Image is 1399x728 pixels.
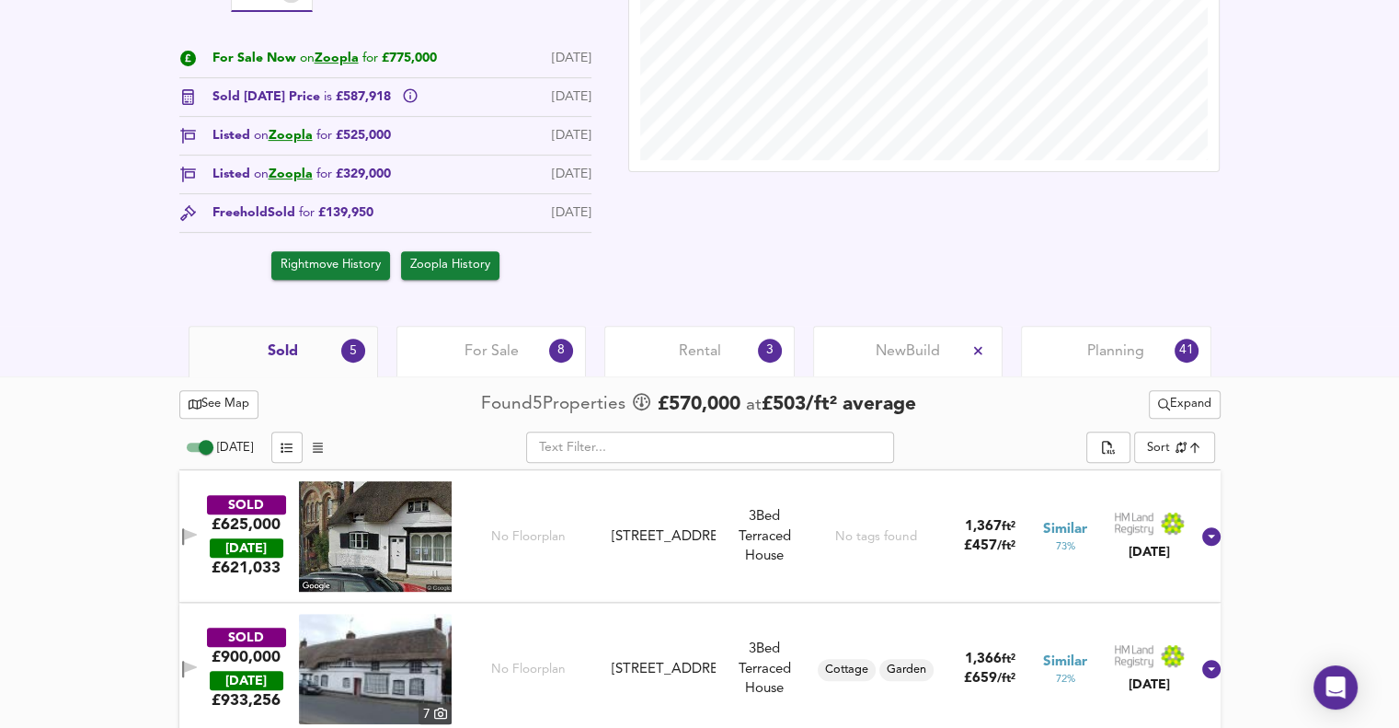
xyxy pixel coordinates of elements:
[1200,526,1222,548] svg: Show Details
[207,495,286,514] div: SOLD
[212,165,391,184] span: Listed £329,000
[552,87,591,107] div: [DATE]
[212,126,391,145] span: Listed £525,000
[762,395,916,414] span: £ 503 / ft² average
[1002,653,1015,665] span: ft²
[362,52,378,64] span: for
[1087,341,1144,362] span: Planning
[269,168,313,180] a: Zoopla
[758,339,782,363] div: 3
[549,339,573,363] div: 8
[604,660,723,679] div: 77 High Street, SN8 2QN
[299,614,452,724] a: property thumbnail 7
[268,341,298,362] span: Sold
[1114,543,1186,561] div: [DATE]
[879,662,934,678] span: Garden
[254,129,269,142] span: on
[212,87,395,107] span: Sold [DATE] Price £587,918
[1149,390,1221,419] div: split button
[212,49,437,68] span: For Sale Now £775,000
[179,390,259,419] button: See Map
[217,442,253,454] span: [DATE]
[268,203,373,223] span: Sold £139,950
[491,528,566,546] span: No Floorplan
[612,527,716,547] div: [STREET_ADDRESS]
[658,391,740,419] span: £ 570,000
[679,341,721,362] span: Rental
[1114,512,1186,536] img: Land Registry
[210,538,283,558] div: [DATE]
[210,671,283,690] div: [DATE]
[552,126,591,145] div: [DATE]
[212,203,373,223] div: Freehold
[189,394,250,415] span: See Map
[1175,339,1198,363] div: 41
[1002,521,1015,533] span: ft²
[419,704,452,724] div: 7
[299,481,452,592] img: streetview
[552,203,591,223] div: [DATE]
[315,52,359,64] a: Zoopla
[269,129,313,142] a: Zoopla
[997,673,1015,685] span: / ft²
[212,690,281,711] span: £ 933,256
[281,255,381,276] span: Rightmove History
[341,339,365,363] div: 5
[964,539,1015,553] span: £ 457
[1086,432,1130,463] div: split button
[1055,672,1074,687] span: 72 %
[410,255,490,276] span: Zoopla History
[1158,394,1211,415] span: Expand
[207,628,286,647] div: SOLD
[552,49,591,68] div: [DATE]
[1134,432,1214,463] div: Sort
[271,251,390,280] button: Rightmove History
[212,647,281,667] div: £900,000
[212,514,281,535] div: £625,000
[401,251,499,280] button: Zoopla History
[1114,644,1186,668] img: Land Registry
[316,129,332,142] span: for
[818,662,876,678] span: Cottage
[1043,520,1087,539] span: Similar
[324,90,332,103] span: is
[552,165,591,184] div: [DATE]
[612,660,716,679] div: [STREET_ADDRESS]
[1147,439,1170,456] div: Sort
[1313,665,1358,710] div: Open Intercom Messenger
[876,341,940,362] span: New Build
[723,507,806,566] div: 3 Bed Terraced House
[965,520,1002,534] span: 1,367
[879,659,934,681] div: Garden
[997,540,1015,552] span: / ft²
[526,432,894,463] input: Text Filter...
[965,653,1002,666] span: 1,366
[254,168,269,180] span: on
[746,397,762,414] span: at
[818,659,876,681] div: Cottage
[1149,390,1221,419] button: Expand
[1200,658,1222,680] svg: Show Details
[834,528,916,546] div: No tags found
[299,206,315,219] span: for
[179,470,1221,603] div: SOLD£625,000 [DATE]£621,033No Floorplan[STREET_ADDRESS]3Bed Terraced HouseNo tags found1,367ft²£4...
[300,52,315,64] span: on
[491,661,566,678] span: No Floorplan
[723,640,806,699] div: 3 Bed Terraced House
[964,672,1015,686] span: £ 659
[1055,539,1074,554] span: 73 %
[481,392,630,417] div: Found 5 Propert ies
[464,341,519,362] span: For Sale
[1114,676,1186,694] div: [DATE]
[212,558,281,578] span: £ 621,033
[1043,653,1087,672] span: Similar
[316,168,332,180] span: for
[299,614,452,724] img: property thumbnail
